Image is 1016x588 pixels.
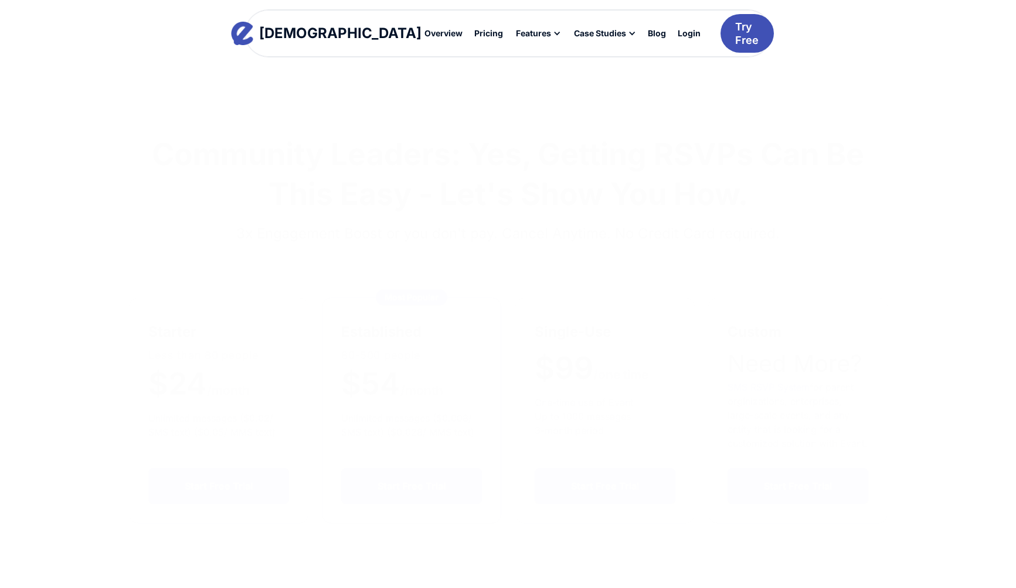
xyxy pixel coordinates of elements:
span: / [400,383,405,398]
div: Login [678,29,701,37]
p: Less than 80 people [148,347,289,363]
div: Overview [424,29,463,37]
div: Features [509,23,567,43]
a: Blog [642,23,672,43]
h4: 3x Engagement Boost or you don't pay. Cancel Anytime. No Credit Card required. [129,220,888,248]
h5: starter [148,323,289,341]
a: Start Free Trial [148,468,289,504]
span: month [405,383,443,398]
p: 80-500 people [341,347,482,363]
h5: Single-Use [535,323,675,341]
span: $24 [148,365,207,402]
div: for parent orginizations, enterprises, large-scale events, and any entity that is looking for a c... [728,380,868,450]
a: SMS RSVP System [728,381,810,393]
h5: established [341,323,482,341]
span: /month [207,383,250,398]
div: Features [516,29,551,37]
h5: Custom [728,323,868,341]
div: Try Free [735,20,759,47]
a: Pricing [468,23,509,43]
div: [DEMOGRAPHIC_DATA] [259,26,422,40]
div: Case Studies [567,23,642,43]
a: Start Free Trial [535,468,675,504]
div: Unlimited messages ($0.008/ SMS text) ($0.028/ MMS text) [341,411,482,439]
span: $54 [341,365,400,402]
a: home [242,22,410,45]
a: Login [672,23,706,43]
div: Unlimited messages ($0.02/ SMS text) ($0.05/ MMS text) [148,411,289,439]
div: One-time use of Evant Up to 1000 messages 3-month period [535,395,675,437]
h1: Community Leaders: Yes, Getting RSVPs Can Be This Easy - Let's Show You How. [129,135,888,214]
div: Case Studies [574,29,626,37]
span: $99 [535,350,593,387]
a: Overview [419,23,468,43]
div: Most Popular [376,289,447,306]
a: month [405,365,443,402]
a: Try Free [721,14,774,53]
span: /one time [593,367,648,382]
a: Start Free Trial [341,468,482,504]
h2: Need More? [728,347,868,380]
div: Pricing [474,29,503,37]
a: Start Free Trial [728,468,868,504]
div: Blog [648,29,666,37]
